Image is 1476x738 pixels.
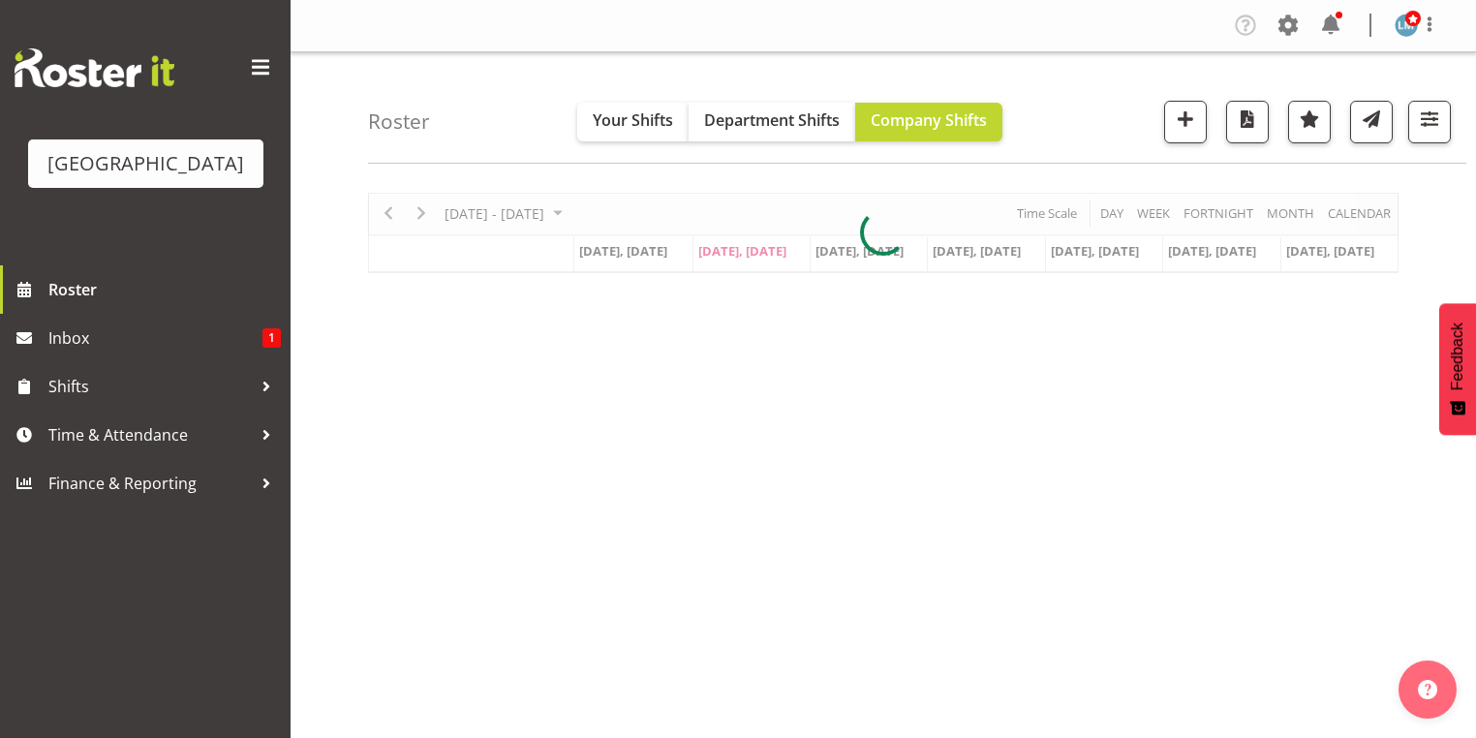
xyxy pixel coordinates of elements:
span: Department Shifts [704,109,840,131]
button: Feedback - Show survey [1439,303,1476,435]
span: Shifts [48,372,252,401]
button: Your Shifts [577,103,689,141]
button: Department Shifts [689,103,855,141]
button: Filter Shifts [1408,101,1451,143]
div: [GEOGRAPHIC_DATA] [47,149,244,178]
span: Roster [48,275,281,304]
img: Rosterit website logo [15,48,174,87]
button: Company Shifts [855,103,1002,141]
span: Time & Attendance [48,420,252,449]
button: Add a new shift [1164,101,1207,143]
img: help-xxl-2.png [1418,680,1437,699]
button: Highlight an important date within the roster. [1288,101,1331,143]
span: 1 [262,328,281,348]
button: Send a list of all shifts for the selected filtered period to all rostered employees. [1350,101,1393,143]
span: Your Shifts [593,109,673,131]
img: lesley-mckenzie127.jpg [1395,14,1418,37]
span: Inbox [48,323,262,353]
span: Finance & Reporting [48,469,252,498]
h4: Roster [368,110,430,133]
span: Feedback [1449,323,1466,390]
button: Download a PDF of the roster according to the set date range. [1226,101,1269,143]
span: Company Shifts [871,109,987,131]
